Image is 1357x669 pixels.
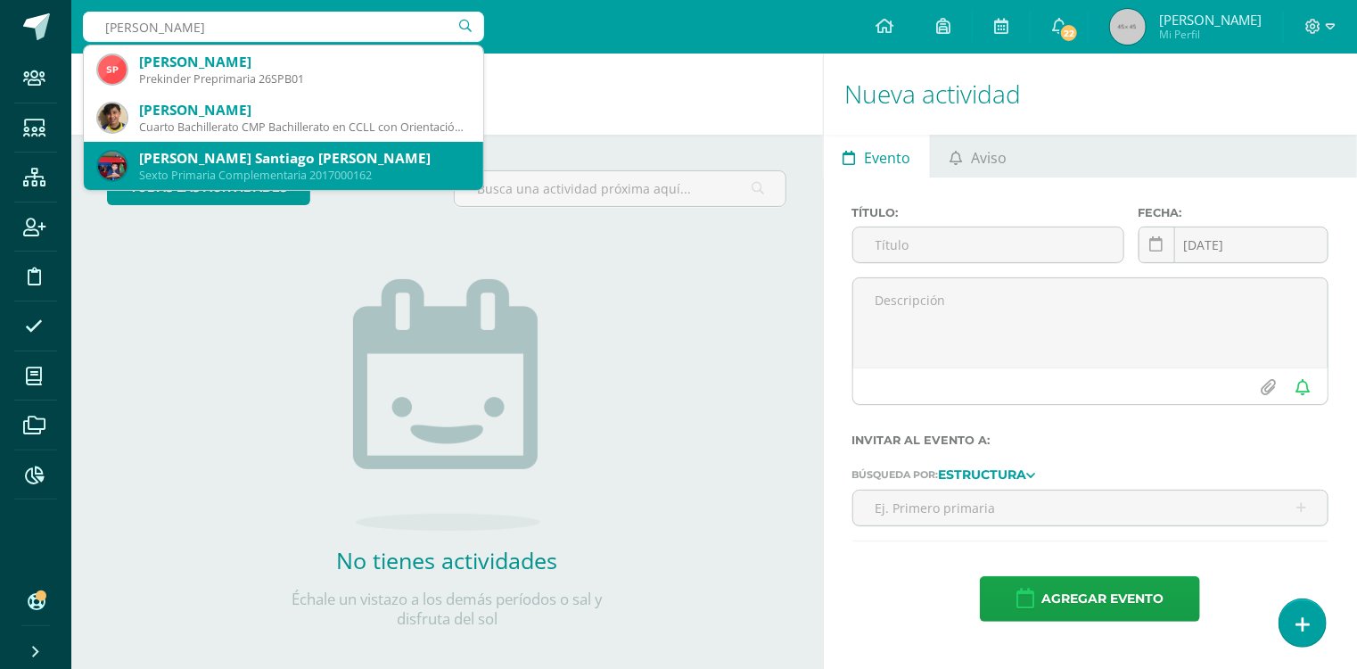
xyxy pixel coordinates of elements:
div: Sexto Primaria Complementaria 2017000162 [139,168,469,183]
a: Estructura [939,468,1036,481]
img: 45x45 [1110,9,1146,45]
input: Fecha de entrega [1139,227,1328,262]
label: Invitar al evento a: [852,434,1329,447]
img: 7c4b4b2a7b2c2efcd9b026606aaf8e50.png [98,152,127,180]
img: dbfe0b640cf26bdc05025017ccb4744e.png [98,103,127,132]
span: Evento [864,136,910,179]
strong: Estructura [939,467,1027,483]
h2: No tienes actividades [268,545,625,575]
button: Agregar evento [980,576,1200,622]
div: Prekinder Preprimaria 26SPB01 [139,71,469,87]
p: Échale un vistazo a los demás períodos o sal y disfruta del sol [268,590,625,629]
a: Evento [824,135,930,178]
div: [PERSON_NAME] Santiago [PERSON_NAME] [139,149,469,168]
span: [PERSON_NAME] [1159,11,1262,29]
h1: Nueva actividad [845,54,1336,135]
a: Aviso [931,135,1026,178]
div: [PERSON_NAME] [139,53,469,71]
span: Agregar evento [1041,577,1164,621]
span: Aviso [971,136,1007,179]
div: Cuarto Bachillerato CMP Bachillerato en CCLL con Orientación en Computación 2013000060 [139,120,469,135]
div: [PERSON_NAME] [139,101,469,120]
input: Título [853,227,1123,262]
input: Busca un usuario... [83,12,484,42]
img: 4c3b99e7a062a42a8f081e6c35091db5.png [98,55,127,84]
span: Búsqueda por: [852,469,939,482]
span: Mi Perfil [1159,27,1262,42]
span: 22 [1059,23,1079,43]
img: no_activities.png [353,279,540,531]
input: Busca una actividad próxima aquí... [455,171,785,206]
label: Fecha: [1139,206,1328,219]
label: Título: [852,206,1124,219]
input: Ej. Primero primaria [853,491,1328,525]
